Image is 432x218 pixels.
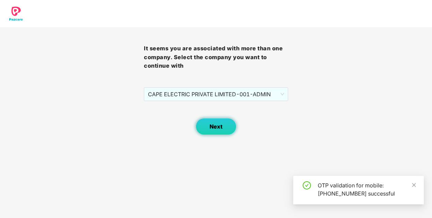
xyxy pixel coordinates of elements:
[148,88,284,101] span: CAPE ELECTRIC PRIVATE LIMITED - 001 - ADMIN
[210,123,222,130] span: Next
[303,181,311,189] span: check-circle
[412,183,416,187] span: close
[144,44,288,70] h3: It seems you are associated with more than one company. Select the company you want to continue with
[318,181,416,198] div: OTP validation for mobile: [PHONE_NUMBER] successful
[196,118,236,135] button: Next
